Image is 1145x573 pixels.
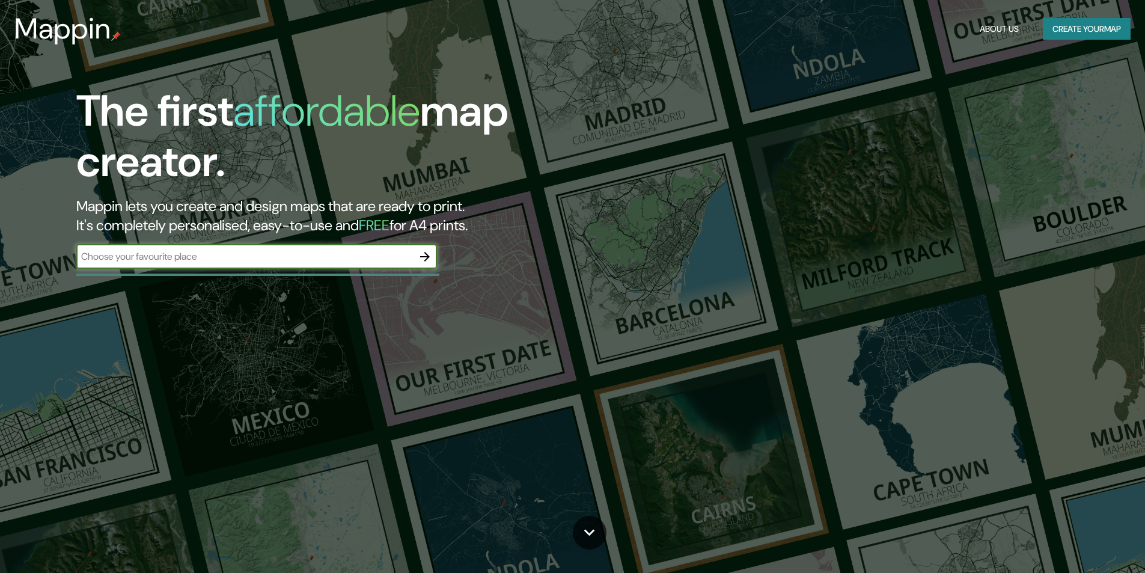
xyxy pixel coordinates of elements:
h3: Mappin [14,12,111,46]
button: Create yourmap [1043,18,1131,40]
button: About Us [975,18,1024,40]
h2: Mappin lets you create and design maps that are ready to print. It's completely personalised, eas... [76,197,649,235]
h5: FREE [359,216,389,234]
img: mappin-pin [111,31,121,41]
h1: The first map creator. [76,86,649,197]
h1: affordable [233,83,420,139]
input: Choose your favourite place [76,250,413,263]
